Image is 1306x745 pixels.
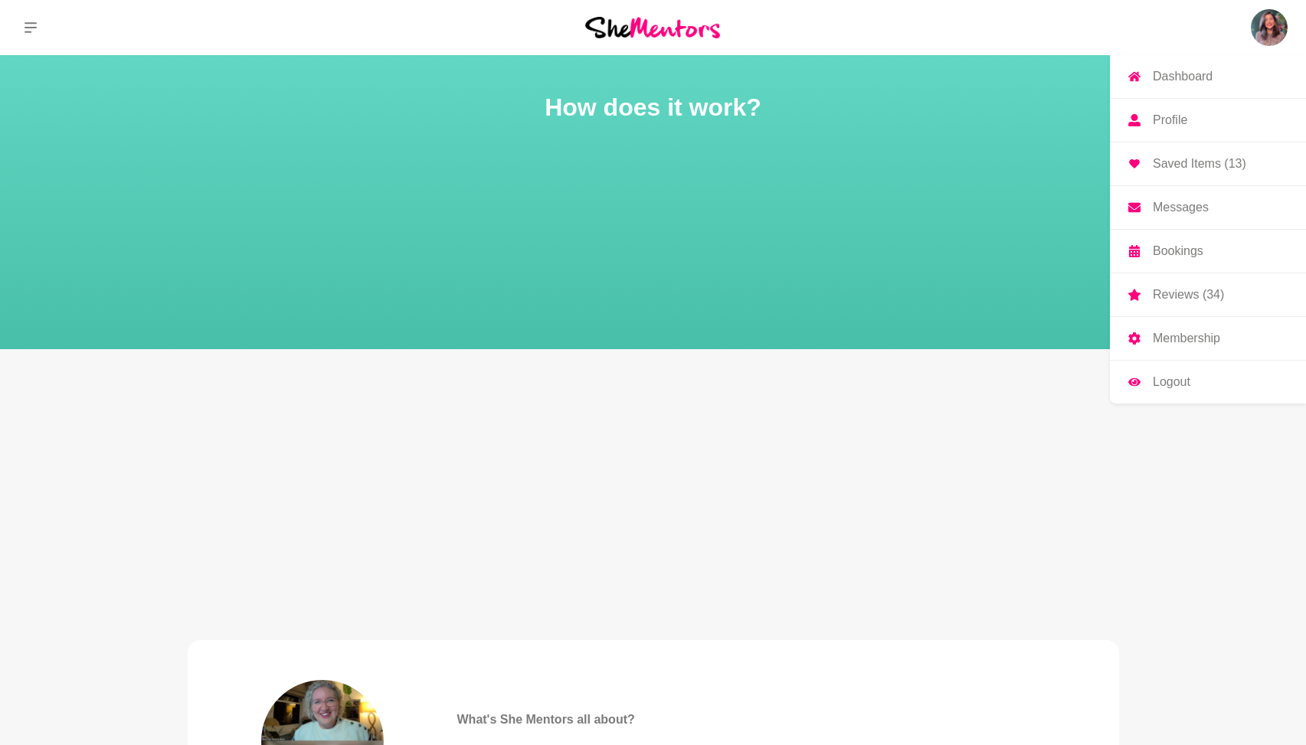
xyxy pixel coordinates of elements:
[1153,158,1246,170] p: Saved Items (13)
[457,713,635,726] strong: What's She Mentors all about?
[585,17,720,38] img: She Mentors Logo
[1251,9,1288,46] a: Jill AbsolomDashboardProfileSaved Items (13)MessagesBookingsReviews (34)MembershipLogout
[1153,70,1213,83] p: Dashboard
[1153,114,1187,126] p: Profile
[1110,230,1306,273] a: Bookings
[1153,376,1190,388] p: Logout
[1110,99,1306,142] a: Profile
[18,92,1288,123] h1: How does it work?
[1153,201,1209,214] p: Messages
[1110,273,1306,316] a: Reviews (34)
[1153,245,1203,257] p: Bookings
[1110,55,1306,98] a: Dashboard
[1110,186,1306,229] a: Messages
[1153,289,1224,301] p: Reviews (34)
[1153,332,1220,345] p: Membership
[1251,9,1288,46] img: Jill Absolom
[1110,142,1306,185] a: Saved Items (13)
